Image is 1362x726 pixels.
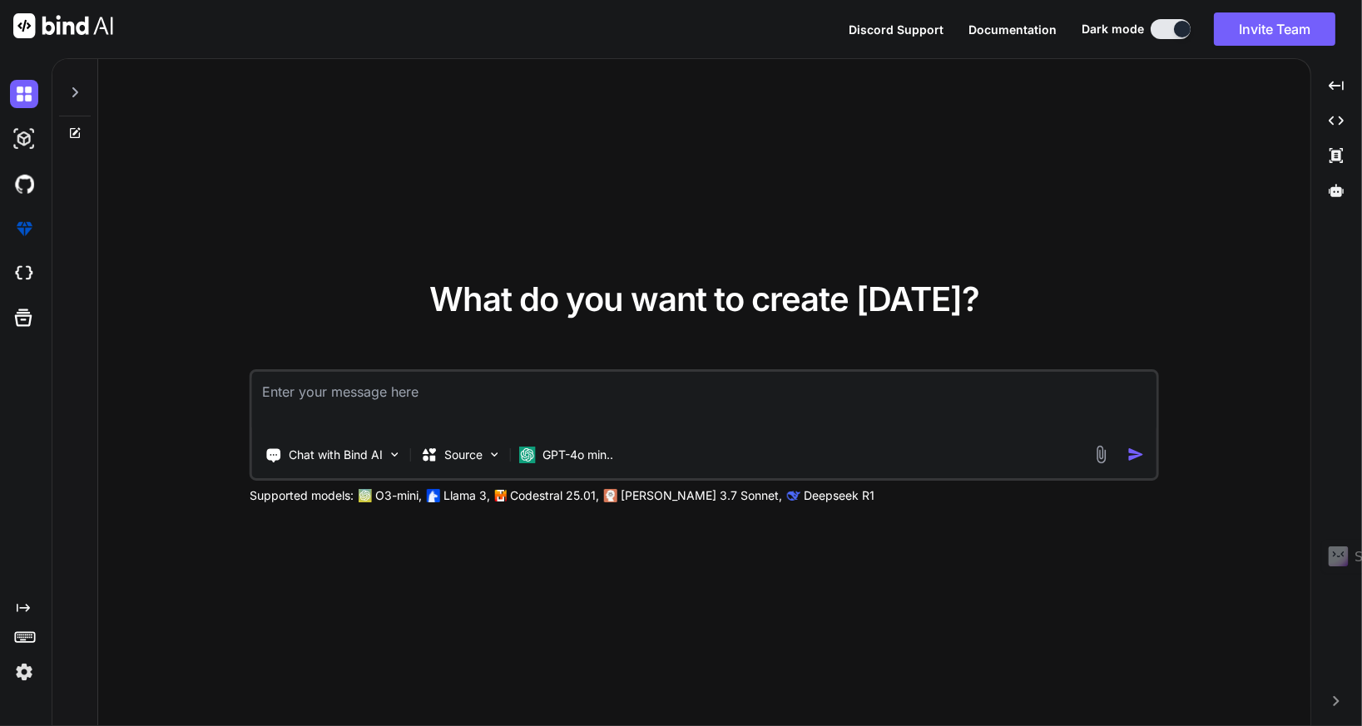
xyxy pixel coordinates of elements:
img: Bind AI [13,13,113,38]
button: Documentation [968,21,1057,38]
img: githubDark [10,170,38,198]
p: Llama 3, [443,487,490,504]
img: premium [10,215,38,243]
img: GPT-4 [359,489,372,502]
p: Codestral 25.01, [510,487,599,504]
img: attachment [1092,445,1111,464]
span: Documentation [968,22,1057,37]
img: darkAi-studio [10,125,38,153]
img: claude [787,489,800,502]
button: Invite Team [1214,12,1335,46]
p: GPT-4o min.. [542,447,613,463]
img: settings [10,658,38,686]
span: What do you want to create [DATE]? [429,279,979,319]
img: Mistral-AI [495,490,507,501]
img: Pick Models [488,447,502,462]
img: GPT-4o mini [519,447,536,463]
img: Llama2 [427,489,440,502]
img: claude [604,489,617,502]
span: Discord Support [849,22,943,37]
img: darkChat [10,80,38,108]
span: Dark mode [1082,21,1144,37]
img: icon [1127,446,1145,463]
p: Deepseek R1 [804,487,874,504]
p: Source [444,447,483,463]
p: O3-mini, [375,487,422,504]
img: Pick Tools [388,447,402,462]
p: Chat with Bind AI [289,447,383,463]
p: [PERSON_NAME] 3.7 Sonnet, [621,487,782,504]
img: cloudideIcon [10,259,38,288]
button: Discord Support [849,21,943,38]
p: Supported models: [250,487,354,504]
